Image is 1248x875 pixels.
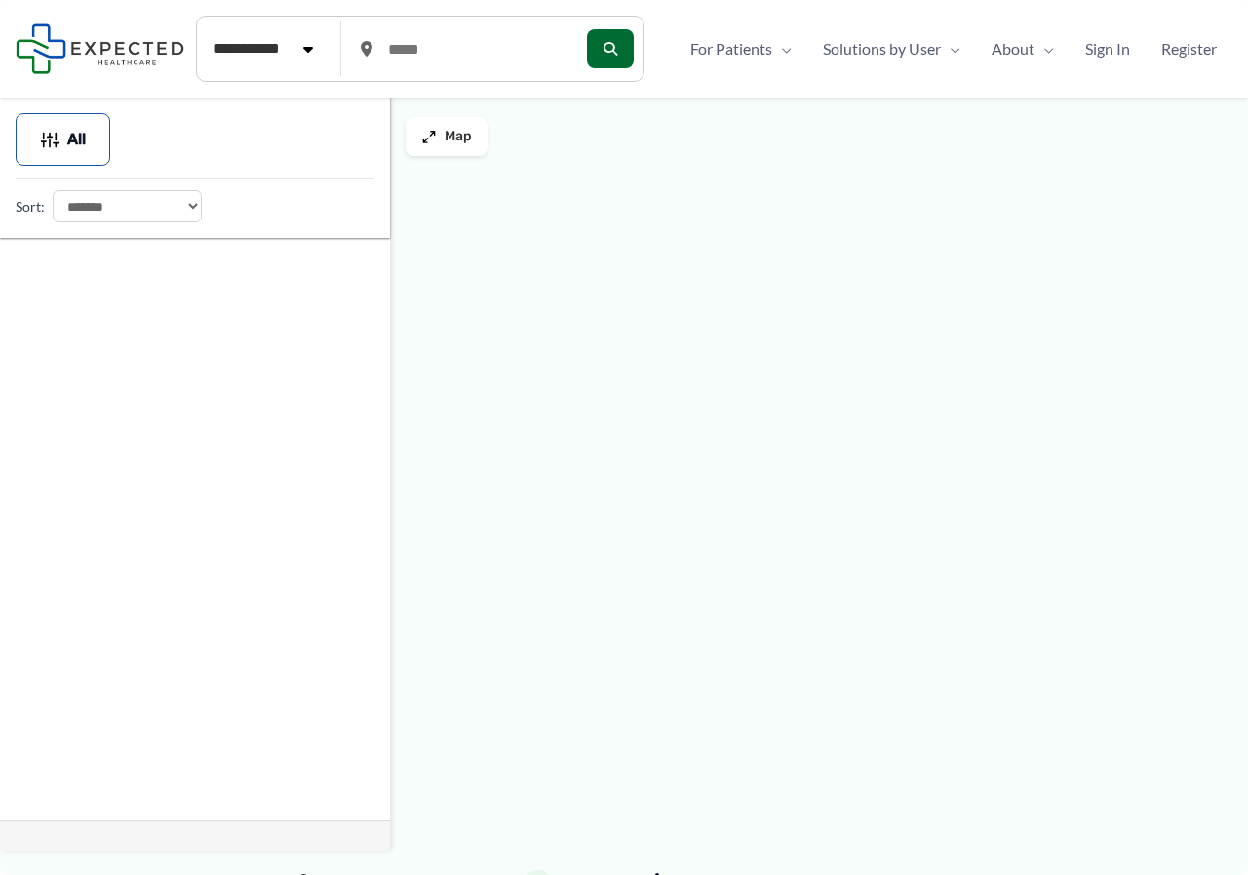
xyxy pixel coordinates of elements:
[690,34,772,63] span: For Patients
[40,130,59,149] img: Filter
[1146,34,1232,63] a: Register
[16,23,184,73] img: Expected Healthcare Logo - side, dark font, small
[772,34,792,63] span: Menu Toggle
[16,113,110,166] button: All
[823,34,941,63] span: Solutions by User
[675,34,807,63] a: For PatientsMenu Toggle
[992,34,1034,63] span: About
[807,34,976,63] a: Solutions by UserMenu Toggle
[406,117,487,156] button: Map
[976,34,1070,63] a: AboutMenu Toggle
[445,129,472,145] span: Map
[1034,34,1054,63] span: Menu Toggle
[67,133,86,146] span: All
[941,34,960,63] span: Menu Toggle
[1085,34,1130,63] span: Sign In
[421,129,437,144] img: Maximize
[1070,34,1146,63] a: Sign In
[1161,34,1217,63] span: Register
[16,194,45,219] label: Sort:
